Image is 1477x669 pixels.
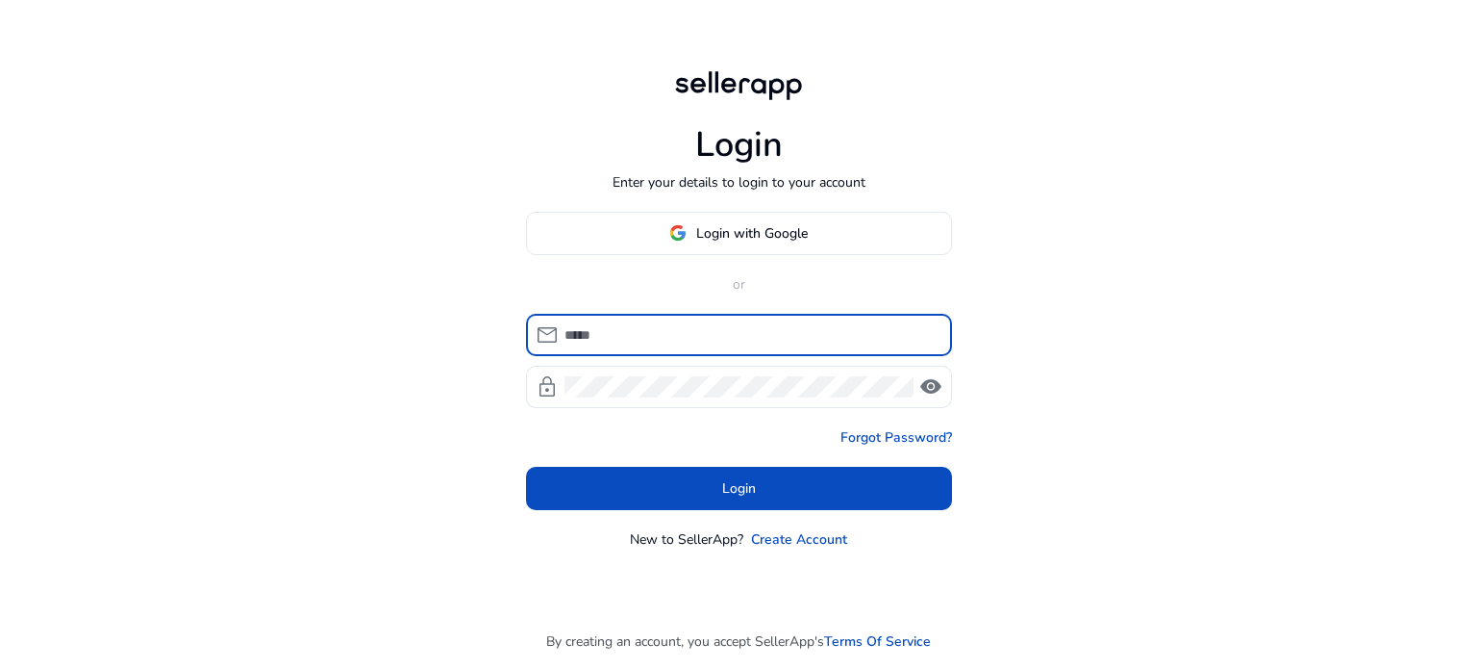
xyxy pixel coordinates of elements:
[919,375,942,399] span: visibility
[840,427,952,448] a: Forgot Password?
[669,224,687,242] img: google-logo.svg
[824,631,931,652] a: Terms Of Service
[751,529,847,550] a: Create Account
[630,529,743,550] p: New to SellerApp?
[613,172,865,193] p: Enter your details to login to your account
[526,274,952,295] p: or
[536,375,559,399] span: lock
[536,323,559,347] span: mail
[526,212,952,255] button: Login with Google
[696,223,808,244] span: Login with Google
[526,467,952,510] button: Login
[722,478,756,499] span: Login
[695,124,783,166] h1: Login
